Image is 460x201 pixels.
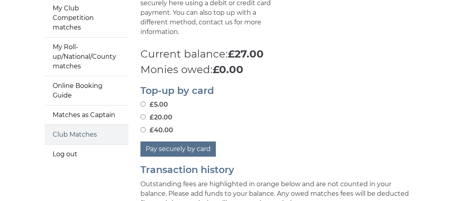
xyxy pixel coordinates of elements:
label: £20.00 [140,113,172,122]
button: Pay securely by card [140,141,216,157]
a: Matches as Captain [45,105,128,125]
strong: £0.00 [213,63,243,76]
label: £5.00 [140,100,168,109]
label: £40.00 [140,125,173,135]
a: Log out [45,145,128,164]
p: Current balance: [140,46,416,62]
input: £20.00 [140,114,146,119]
a: Online Booking Guide [45,76,128,105]
h2: Top-up by card [140,86,416,96]
input: £40.00 [140,127,146,132]
a: Club Matches [45,125,128,144]
input: £5.00 [140,101,146,107]
h2: Transaction history [140,165,416,175]
strong: £27.00 [228,48,264,60]
a: My Roll-up/National/County matches [45,38,128,76]
p: Monies owed: [140,62,416,78]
